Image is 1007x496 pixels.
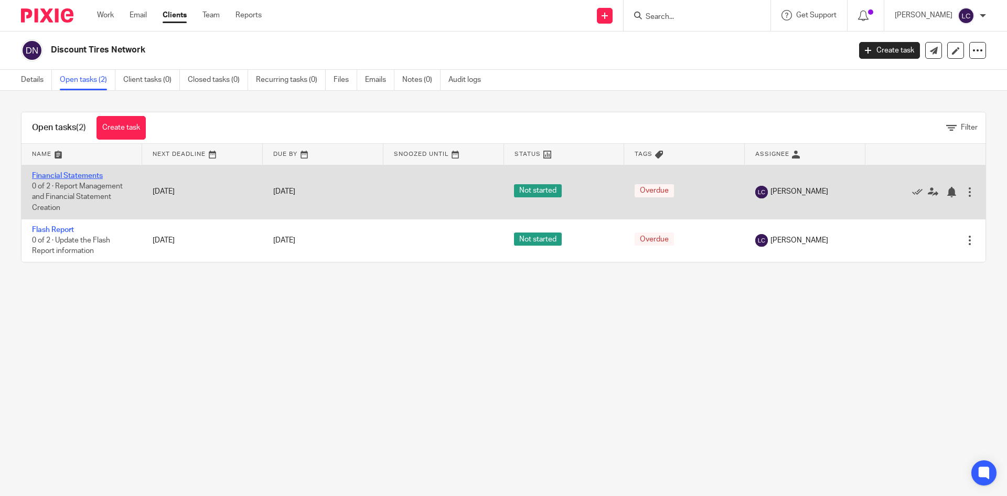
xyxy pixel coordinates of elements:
[21,70,52,90] a: Details
[770,186,828,197] span: [PERSON_NAME]
[32,172,103,180] a: Financial Statements
[273,237,295,244] span: [DATE]
[515,151,541,157] span: Status
[256,70,326,90] a: Recurring tasks (0)
[635,233,674,246] span: Overdue
[60,70,115,90] a: Open tasks (2)
[202,10,220,20] a: Team
[394,151,449,157] span: Snoozed Until
[912,186,928,197] a: Mark as done
[32,226,74,234] a: Flash Report
[645,13,739,22] input: Search
[402,70,441,90] a: Notes (0)
[235,10,262,20] a: Reports
[365,70,394,90] a: Emails
[21,8,73,23] img: Pixie
[97,10,114,20] a: Work
[142,165,263,219] td: [DATE]
[895,10,952,20] p: [PERSON_NAME]
[51,45,685,56] h2: Discount Tires Network
[32,183,123,212] span: 0 of 2 · Report Management and Financial Statement Creation
[273,188,295,195] span: [DATE]
[21,39,43,61] img: svg%3E
[142,219,263,262] td: [DATE]
[188,70,248,90] a: Closed tasks (0)
[514,233,562,246] span: Not started
[514,184,562,197] span: Not started
[32,122,86,133] h1: Open tasks
[635,184,674,197] span: Overdue
[130,10,147,20] a: Email
[448,70,489,90] a: Audit logs
[755,186,768,198] img: svg%3E
[123,70,180,90] a: Client tasks (0)
[961,124,978,131] span: Filter
[635,151,652,157] span: Tags
[859,42,920,59] a: Create task
[32,237,110,255] span: 0 of 2 · Update the Flash Report information
[755,234,768,247] img: svg%3E
[958,7,974,24] img: svg%3E
[796,12,837,19] span: Get Support
[770,235,828,246] span: [PERSON_NAME]
[97,116,146,140] a: Create task
[334,70,357,90] a: Files
[163,10,187,20] a: Clients
[76,123,86,132] span: (2)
